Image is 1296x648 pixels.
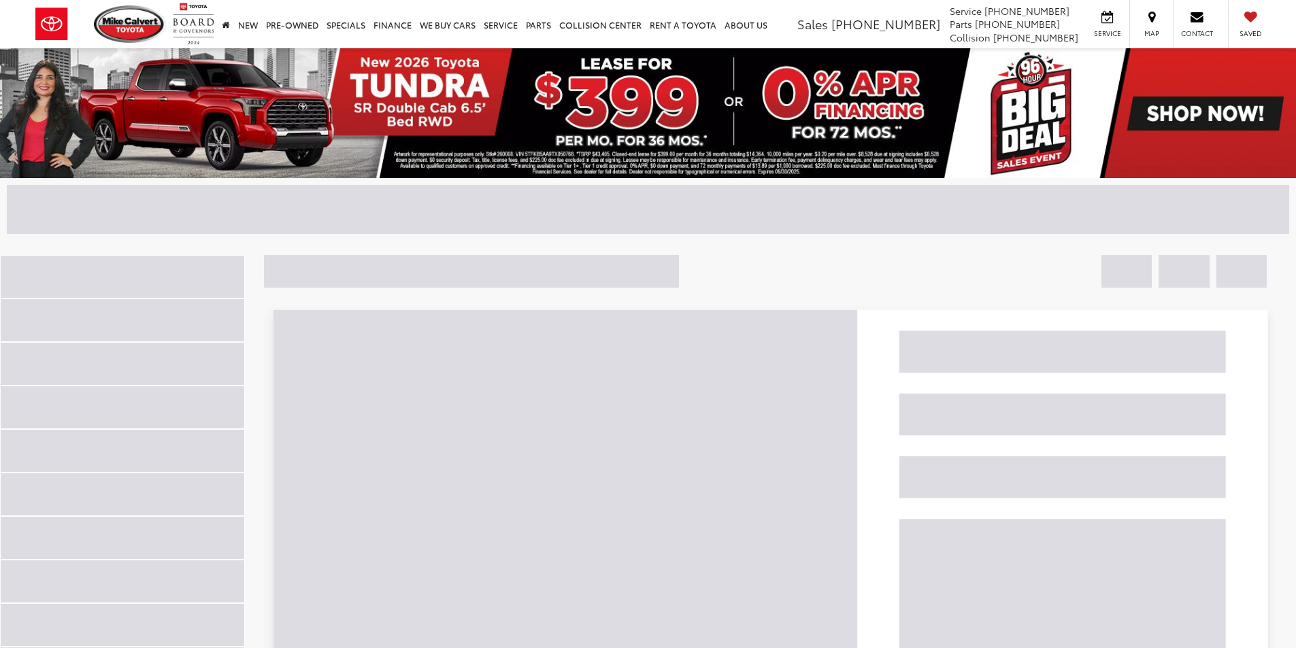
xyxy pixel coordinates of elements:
[950,4,982,18] span: Service
[1092,29,1123,38] span: Service
[831,15,940,33] span: [PHONE_NUMBER]
[1235,29,1265,38] span: Saved
[975,17,1060,31] span: [PHONE_NUMBER]
[993,31,1078,44] span: [PHONE_NUMBER]
[984,4,1069,18] span: [PHONE_NUMBER]
[1137,29,1167,38] span: Map
[797,15,828,33] span: Sales
[94,5,166,43] img: Mike Calvert Toyota
[950,17,972,31] span: Parts
[1181,29,1213,38] span: Contact
[950,31,991,44] span: Collision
